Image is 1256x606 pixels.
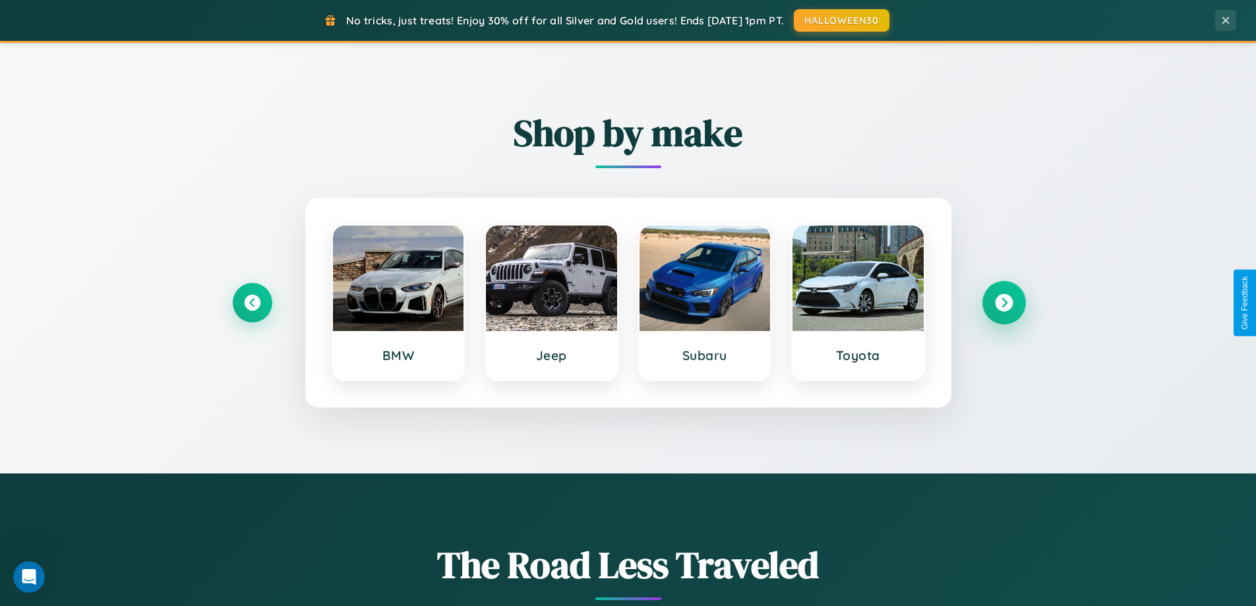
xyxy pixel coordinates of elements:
h3: Subaru [653,348,758,363]
h2: Shop by make [233,107,1024,158]
h1: The Road Less Traveled [233,539,1024,590]
span: No tricks, just treats! Enjoy 30% off for all Silver and Gold users! Ends [DATE] 1pm PT. [346,14,784,27]
h3: BMW [346,348,451,363]
h3: Jeep [499,348,604,363]
h3: Toyota [806,348,911,363]
button: HALLOWEEN30 [794,9,889,32]
div: Give Feedback [1240,276,1249,330]
iframe: Intercom live chat [13,561,45,593]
